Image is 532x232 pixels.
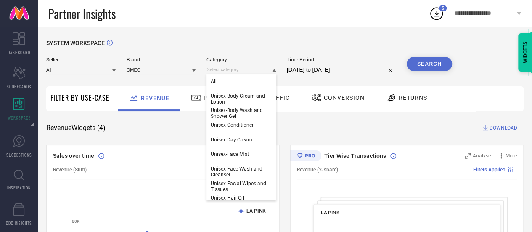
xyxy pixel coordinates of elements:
span: 5 [442,5,444,11]
span: Unisex-Body Cream and Lotion [211,93,272,105]
span: DOWNLOAD [490,124,517,132]
span: Unisex-Face Wash and Cleanser [211,166,272,178]
span: DASHBOARD [8,49,30,56]
div: Premium [290,150,321,163]
span: SCORECARDS [7,83,32,90]
div: Unisex-Body Cream and Lotion [206,89,276,109]
div: All [206,74,276,88]
svg: Zoom [465,153,471,159]
span: SYSTEM WORKSPACE [46,40,105,46]
span: Sales over time [53,152,94,159]
span: Revenue (% share) [297,167,338,173]
span: Unisex-Facial Wipes and Tissues [211,181,272,192]
div: Unisex-Body Wash and Shower Gel [206,103,276,123]
span: Revenue (Sum) [53,167,87,173]
span: Unisex-Hair Oil [211,195,244,201]
span: CDC INSIGHTS [6,220,32,226]
span: | [516,167,517,173]
text: 80K [72,219,80,224]
span: SUGGESTIONS [6,152,32,158]
span: Category [206,57,276,63]
span: Unisex-Face Mist [211,151,249,157]
div: Unisex-Face Mist [206,147,276,161]
span: Time Period [287,57,396,63]
span: Traffic [264,94,290,101]
div: Open download list [429,6,444,21]
span: WORKSPACE [8,115,31,121]
span: Returns [399,94,427,101]
button: Search [407,57,452,71]
div: Unisex-Hair Oil [206,191,276,205]
div: Unisex-Face Wash and Cleanser [206,162,276,182]
span: Revenue Widgets ( 4 ) [46,124,106,132]
span: Pricing [204,94,230,101]
span: More [506,153,517,159]
span: Tier Wise Transactions [324,152,386,159]
text: LA PINK [246,208,266,214]
span: Revenue [141,95,169,101]
span: Brand [127,57,196,63]
span: LA PINK [321,210,339,216]
span: Unisex-Day Cream [211,137,252,143]
span: INSPIRATION [7,184,31,191]
span: Partner Insights [48,5,116,22]
span: Conversion [324,94,365,101]
span: Analyse [473,153,491,159]
span: All [211,78,217,84]
input: Select category [206,65,276,74]
span: Seller [46,57,116,63]
div: Unisex-Day Cream [206,133,276,147]
span: Unisex-Conditioner [211,122,254,128]
span: Filters Applied [473,167,506,173]
span: Unisex-Body Wash and Shower Gel [211,107,272,119]
span: Filter By Use-Case [50,93,109,103]
input: Select time period [287,65,396,75]
div: Unisex-Facial Wipes and Tissues [206,176,276,197]
div: Unisex-Conditioner [206,118,276,132]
